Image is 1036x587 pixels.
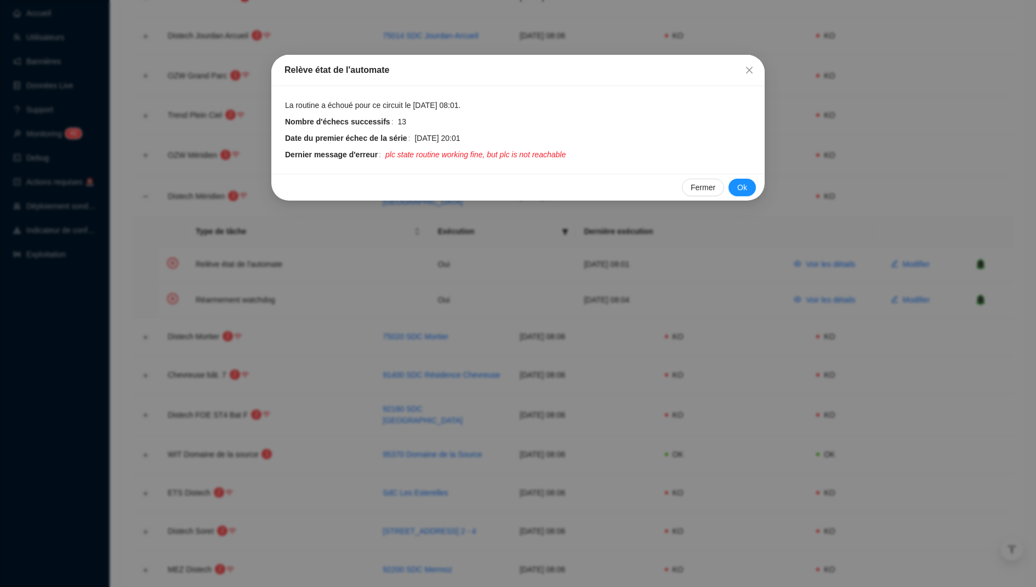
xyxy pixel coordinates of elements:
[745,66,754,75] span: close
[414,133,460,144] span: [DATE] 20:01
[691,182,715,193] span: Fermer
[682,179,724,196] button: Fermer
[398,116,407,128] span: 13
[284,64,752,77] div: Relève état de l'automate
[741,61,758,79] button: Close
[285,117,390,126] strong: Nombre d'échecs successifs
[385,149,566,161] span: plc state routine working fine, but plc is not reachable
[737,182,747,193] span: Ok
[285,134,407,143] strong: Date du premier échec de la série
[285,100,460,111] span: La routine a échoué pour ce circuit le [DATE] 08:01.
[285,150,378,159] strong: Dernier message d'erreur
[741,66,758,75] span: Fermer
[728,179,756,196] button: Ok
